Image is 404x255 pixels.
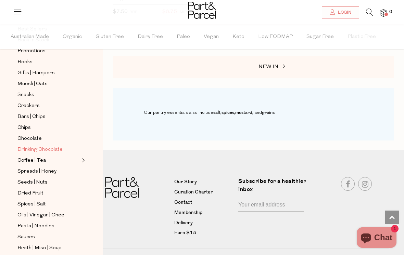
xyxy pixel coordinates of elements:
a: Spreads | Honey [17,167,80,176]
span: Dairy Free [138,25,163,49]
a: Chocolate [17,134,80,143]
span: Coffee | Tea [17,157,46,165]
span: Gluten Free [96,25,124,49]
a: 0 [380,9,387,16]
a: Earn $15 [174,229,233,237]
a: Curation Charter [174,188,233,197]
a: Dried Fruit [17,189,80,198]
span: Vegan [204,25,219,49]
inbox-online-store-chat: Shopify online store chat [355,227,399,250]
a: salt [213,109,220,116]
a: Login [322,6,359,18]
span: Bars | Chips [17,113,46,121]
p: Our pantry essentials also include , , , and . [144,109,363,117]
a: Crackers [17,102,80,110]
a: mustard [235,109,252,116]
span: Promotions [17,47,46,55]
img: Part&Parcel [188,2,216,19]
span: Chips [17,124,31,132]
a: Delivery [174,219,233,227]
img: Part&Parcel [105,177,139,198]
span: Spices | Salt [17,200,46,209]
a: Oils | Vinegar | Ghee [17,211,80,219]
a: Seeds | Nuts [17,178,80,187]
span: Oils | Vinegar | Ghee [17,211,64,219]
span: Seeds | Nuts [17,178,48,187]
a: Broth | Miso | Soup [17,244,80,252]
span: Pasta | Noodles [17,222,54,230]
span: Books [17,58,33,66]
span: Low FODMAP [258,25,293,49]
a: Gifts | Hampers [17,69,80,77]
a: NEW IN [258,63,327,71]
a: Sauces [17,233,80,241]
span: Paleo [177,25,190,49]
input: Your email address [238,199,304,212]
a: grains [262,109,275,116]
a: Bars | Chips [17,112,80,121]
a: Books [17,58,80,66]
span: Snacks [17,91,34,99]
span: Australian Made [11,25,49,49]
a: Snacks [17,91,80,99]
a: Our Story [174,178,233,186]
span: Crackers [17,102,40,110]
span: Organic [63,25,82,49]
a: Chips [17,123,80,132]
span: Muesli | Oats [17,80,48,88]
span: NEW IN [258,64,278,69]
span: 0 [388,9,394,15]
a: Drinking Chocolate [17,145,80,154]
a: spices [222,109,234,116]
a: Coffee | Tea [17,156,80,165]
a: Contact [174,199,233,207]
span: Spreads | Honey [17,167,56,176]
span: Login [336,10,351,15]
span: Gifts | Hampers [17,69,55,77]
a: Pasta | Noodles [17,222,80,230]
a: Membership [174,209,233,217]
span: Drinking Chocolate [17,146,63,154]
span: Dried Fruit [17,189,43,198]
a: Promotions [17,47,80,55]
span: Sugar Free [306,25,334,49]
a: Muesli | Oats [17,80,80,88]
label: Subscribe for a healthier inbox [238,177,308,199]
span: Keto [232,25,244,49]
a: Spices | Salt [17,200,80,209]
span: Sauces [17,233,35,241]
button: Expand/Collapse Coffee | Tea [80,156,85,164]
span: Broth | Miso | Soup [17,244,62,252]
span: Chocolate [17,135,42,143]
span: Plastic Free [348,25,376,49]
